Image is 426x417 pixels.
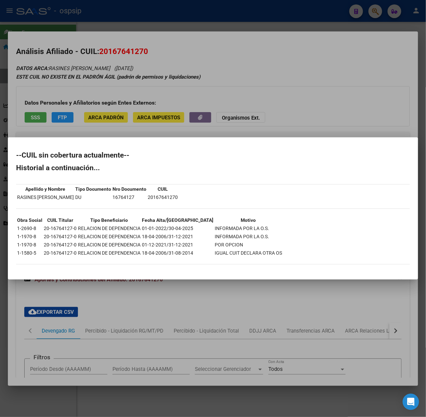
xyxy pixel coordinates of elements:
[403,394,419,410] div: Open Intercom Messenger
[17,225,43,232] td: 1-2690-8
[17,241,43,248] td: 1-1970-8
[43,216,77,224] th: CUIL Titular
[142,249,214,257] td: 18-04-2006/31-08-2014
[142,241,214,248] td: 01-12-2021/31-12-2021
[43,233,77,240] td: 20-16764127-0
[78,216,141,224] th: Tipo Beneficiario
[214,249,282,257] td: IGUAL CUIT DECLARA OTRA OS
[75,185,111,193] th: Tipo Documento
[17,233,43,240] td: 1-1970-8
[75,193,111,201] td: DU
[17,216,43,224] th: Obra Social
[16,152,410,159] h2: --CUIL sin cobertura actualmente--
[214,225,282,232] td: INFORMADA POR LA O.S.
[214,241,282,248] td: POR OPCION
[147,193,178,201] td: 20167641270
[43,249,77,257] td: 20-16764127-0
[112,193,147,201] td: 16764127
[78,225,141,232] td: RELACION DE DEPENDENCIA
[142,233,214,240] td: 18-04-2006/31-12-2021
[78,233,141,240] td: RELACION DE DEPENDENCIA
[112,185,147,193] th: Nro Documento
[17,249,43,257] td: 1-1580-5
[43,241,77,248] td: 20-16764127-0
[142,216,214,224] th: Fecha Alta/[GEOGRAPHIC_DATA]
[214,233,282,240] td: INFORMADA POR LA O.S.
[17,185,74,193] th: Apellido y Nombre
[214,216,282,224] th: Motivo
[78,241,141,248] td: RELACION DE DEPENDENCIA
[43,225,77,232] td: 20-16764127-0
[142,225,214,232] td: 01-01-2022/30-04-2025
[17,193,74,201] td: RASINES [PERSON_NAME]
[147,185,178,193] th: CUIL
[16,164,410,171] h2: Historial a continuación...
[78,249,141,257] td: RELACION DE DEPENDENCIA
